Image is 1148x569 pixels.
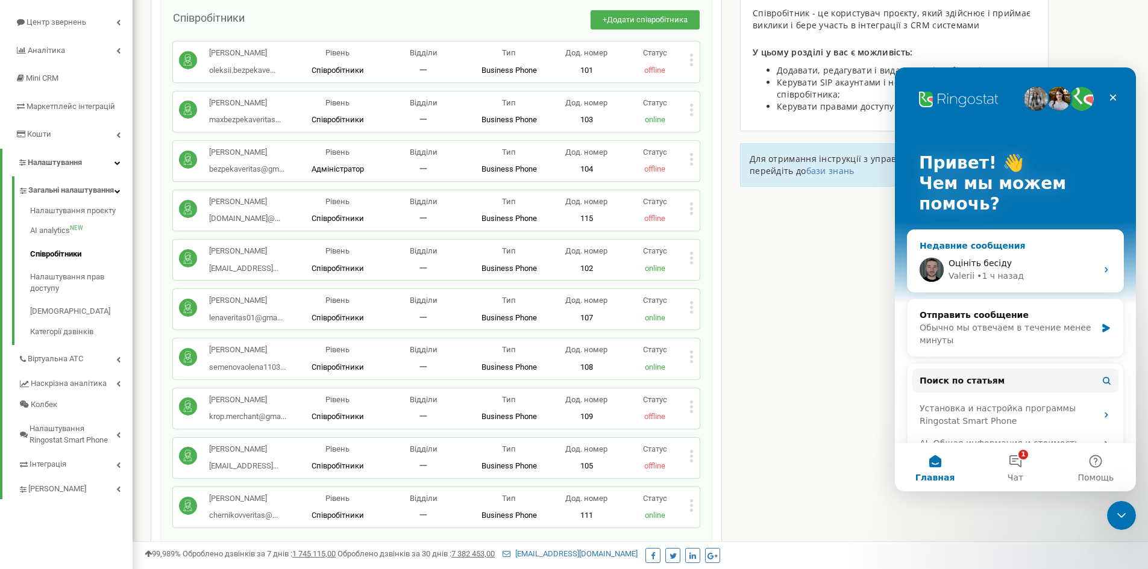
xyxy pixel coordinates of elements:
span: Business Phone [481,66,537,75]
span: Співробітники [312,115,364,124]
span: lenaveritas01@gma... [209,313,283,322]
span: Рівень [325,98,350,107]
a: Налаштування Ringostat Smart Phone [18,415,133,450]
span: Статус [643,197,667,206]
span: Статус [643,345,667,354]
p: [PERSON_NAME] [209,295,283,306]
span: Статус [643,246,667,255]
a: Категорії дзвінків [30,323,133,338]
p: [PERSON_NAME] [209,48,275,59]
span: Оброблено дзвінків за 7 днів : [183,549,336,558]
p: 105 [552,461,621,472]
span: Відділи [410,48,438,57]
span: Дод. номер [565,494,607,503]
span: 一 [419,264,427,273]
span: Додавати, редагувати і видаляти співробітників проєкту; [777,64,1026,76]
span: 一 [419,461,427,470]
span: Тип [502,148,516,157]
span: Тип [502,197,516,206]
span: Статус [643,444,667,453]
span: Статус [643,48,667,57]
span: [EMAIL_ADDRESS]... [209,461,278,470]
span: offline [644,214,665,223]
span: chernikovveritas@... [209,511,278,520]
span: Тип [502,98,516,107]
span: Відділи [410,98,438,107]
a: Налаштування прав доступу [30,266,133,300]
span: Business Phone [481,214,537,223]
p: 108 [552,362,621,373]
span: semenovaolena1103... [209,362,286,372]
span: Керувати SIP акаунтами і номерами кожного співробітника; [777,76,970,100]
span: [PERSON_NAME] [28,483,86,495]
u: 1 745 115,00 [292,549,336,558]
span: online [645,313,665,322]
span: online [645,115,665,124]
span: Дод. номер [565,345,607,354]
p: 103 [552,114,621,126]
span: Співробітники [312,412,364,421]
span: Співробітники [312,214,364,223]
span: 一 [419,214,427,223]
span: Дод. номер [565,444,607,453]
span: offline [644,164,665,173]
span: Тип [502,246,516,255]
span: Статус [643,494,667,503]
span: Дод. номер [565,246,607,255]
span: Рівень [325,395,350,404]
span: offline [644,461,665,470]
span: Рівень [325,48,350,57]
span: Співробітники [312,511,364,520]
span: Business Phone [481,313,537,322]
span: Статус [643,296,667,305]
span: Загальні налаштування [28,185,114,196]
span: Відділи [410,246,438,255]
span: Статус [643,395,667,404]
span: Відділи [410,148,438,157]
span: Кошти [27,129,51,138]
p: [PERSON_NAME] [209,344,286,356]
a: [DEMOGRAPHIC_DATA] [30,300,133,323]
a: Колбек [18,394,133,415]
span: krop.merchant@gma... [209,412,286,421]
span: Mini CRM [26,73,58,82]
p: 102 [552,263,621,275]
p: [PERSON_NAME] [209,444,278,455]
span: Рівень [325,345,350,354]
span: 99,989% [145,549,181,558]
span: Віртуальна АТС [28,353,83,365]
span: Рівень [325,246,350,255]
span: Статус [643,98,667,107]
span: 一 [419,412,427,421]
p: 104 [552,164,621,175]
span: 一 [419,115,427,124]
span: Business Phone [481,164,537,173]
span: Аналiтика [28,46,65,55]
span: Тип [502,48,516,57]
span: Business Phone [481,511,537,520]
a: бази знань [806,165,855,176]
span: Налаштування Ringostat Smart Phone [30,423,116,446]
span: Рівень [325,148,350,157]
span: Рівень [325,296,350,305]
p: 111 [552,510,621,521]
span: Адміністратор [312,164,364,173]
span: 一 [419,66,427,75]
span: Додати співробітника [607,15,688,24]
u: 7 382 453,00 [451,549,495,558]
iframe: Intercom live chat [1107,501,1136,530]
a: Віртуальна АТС [18,345,133,370]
